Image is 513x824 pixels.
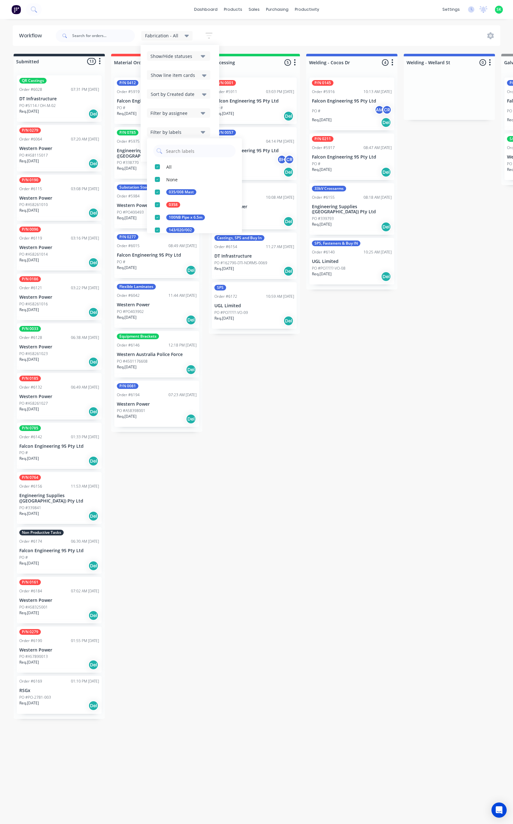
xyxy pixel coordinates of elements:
button: Filter by labels [147,127,210,137]
div: Non Productive Tasks [19,530,64,535]
div: Del [88,701,98,711]
div: P/N 0081Order #619407:23 AM [DATE]Western PowerPO #A58398001Req.[DATE]Del [114,381,199,427]
p: PO # [117,259,125,265]
div: 06:30 AM [DATE] [71,539,99,544]
div: P/N 0145Order #591610:13 AM [DATE]Falcon Engineering 95 Pty LtdPO #AMCRReq.[DATE]Del [309,78,394,130]
div: Order #6172 [214,294,237,299]
div: Order #6028 [19,87,42,92]
div: 03:03 PM [DATE] [266,89,294,95]
p: Western Power [117,402,197,407]
p: Req. [DATE] [19,700,39,706]
div: P/N 0277Order #601508:49 AM [DATE]Falcon Engineering 95 Pty LtdPO #Req.[DATE]Del [114,232,199,278]
div: Del [381,222,391,232]
div: P/N 0033Order #612806:38 AM [DATE]Western PowerPO #A58261023Req.[DATE]Del [17,323,102,370]
p: PO # [117,105,125,111]
p: PO #A58261014 [19,252,48,257]
p: Req. [DATE] [19,560,39,566]
div: Order #6119 [19,235,42,241]
div: P/N 0764Order #615611:53 AM [DATE]Engineering Supplies ([GEOGRAPHIC_DATA]) Pty LtdPO #339841Req.[... [17,472,102,524]
p: Req. [DATE] [214,266,234,272]
span: Sort by Created date [151,91,194,97]
p: Western Power [19,647,99,653]
div: AM [375,105,384,115]
div: 03:22 PM [DATE] [71,285,99,291]
span: SK [497,7,501,12]
p: DT Infrastructure [19,96,99,102]
p: Req. [DATE] [19,659,39,665]
div: Del [381,272,391,282]
div: Flexible Laminates [117,284,156,290]
div: Del [88,357,98,367]
div: Del [283,266,294,276]
div: P/N 0145 [312,80,333,86]
p: Req. [DATE] [19,357,39,362]
div: 11:44 AM [DATE] [168,293,197,298]
p: DT Infrastructure [214,253,294,259]
div: P/N 0033 [19,326,41,332]
div: 07:23 AM [DATE] [168,392,197,398]
div: 08:49 AM [DATE] [168,243,197,249]
div: Order #5911 [214,89,237,95]
div: P/N 0279 [19,128,41,133]
p: Falcon Engineering 95 Pty Ltd [214,148,294,153]
div: BH [277,155,287,164]
div: Order #6146 [117,342,140,348]
div: 10:25 AM [DATE] [364,249,392,255]
p: PO #A58115017 [19,153,48,158]
p: Req. [DATE] [214,315,234,321]
p: PO #A57890013 [19,654,48,659]
p: PO #A58398001 [117,408,145,414]
p: PO # [19,555,28,560]
div: P/N 0186Order #612103:22 PM [DATE]Western PowerPO #A58261016Req.[DATE]Del [17,274,102,320]
p: PO #A58261016 [19,301,48,307]
p: Req. [DATE] [117,364,136,370]
p: Req. [DATE] [19,307,39,313]
div: 01:55 PM [DATE] [71,638,99,644]
div: 11:27 AM [DATE] [266,244,294,250]
input: Search labels [165,145,232,157]
div: 10:13 AM [DATE] [364,89,392,95]
div: SPS, Fasteners & Buy INOrder #614010:25 AM [DATE]UGL LimitedPO #PO?????-VO-08Req.[DATE]Del [309,238,394,284]
div: Order #5975 [117,139,140,144]
div: 01:33 PM [DATE] [71,434,99,440]
div: CR [285,155,294,164]
div: 33kV Crossarms [312,186,346,191]
div: Del [381,167,391,177]
p: Req. [DATE] [19,610,39,616]
div: Order #5984 [117,193,140,199]
p: Req. [DATE] [312,167,332,172]
div: Del [88,407,98,417]
div: QR CastingsOrder #602807:31 PM [DATE]DT InfrastructurePO #S114 / OH-M-02Req.[DATE]Del [17,75,102,122]
div: Order #6156 [19,484,42,489]
p: PO #A58325001 [19,604,48,610]
div: Del [88,456,98,466]
p: Western Power [19,295,99,300]
p: Falcon Engineering 95 Pty Ltd [117,253,197,258]
p: PO #A58261010 [19,202,48,208]
div: Order #6132 [19,384,42,390]
div: 0358 [166,202,180,208]
div: Order #6115 [19,186,42,192]
p: Req. [DATE] [214,111,234,116]
div: Filter by assignee [150,110,198,116]
button: Filter by assignee [147,108,210,118]
div: P/N 0096 [19,227,41,232]
p: PO #162790-DTI-NDRMS-0069 [214,260,267,266]
div: Flexible LaminatesOrder #604211:44 AM [DATE]Western PowerPO #PO403902Req.[DATE]Del [114,281,199,328]
div: Del [88,258,98,268]
div: productivity [292,5,322,14]
div: P/N 0785 [117,130,138,135]
p: Western Power [117,203,197,208]
div: sales [245,5,263,14]
div: Order #5916 [312,89,335,95]
div: Del [283,167,294,177]
div: purchasing [263,5,292,14]
p: Req. [DATE] [117,215,136,221]
div: Order #6194 [117,392,140,398]
div: Del [88,511,98,521]
div: 10:08 AM [DATE] [266,195,294,200]
div: Del [186,365,196,375]
p: Western Power [19,245,99,250]
div: P/N 0001Order #591103:03 PM [DATE]Falcon Engineering 95 Pty LtdPO #Req.[DATE]Del [212,78,297,124]
div: Del [88,109,98,119]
